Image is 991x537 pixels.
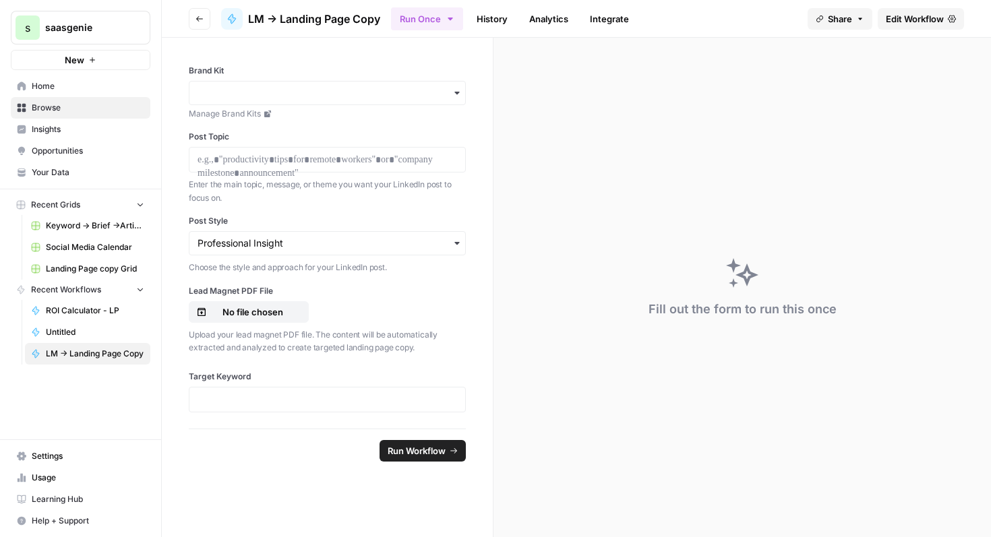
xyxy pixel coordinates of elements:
[32,450,144,462] span: Settings
[828,12,852,26] span: Share
[248,11,380,27] span: LM -> Landing Page Copy
[886,12,944,26] span: Edit Workflow
[11,162,150,183] a: Your Data
[11,11,150,44] button: Workspace: saasgenie
[649,300,837,319] div: Fill out the form to run this once
[32,515,144,527] span: Help + Support
[808,8,872,30] button: Share
[189,261,466,274] p: Choose the style and approach for your LinkedIn post.
[469,8,516,30] a: History
[32,166,144,179] span: Your Data
[189,65,466,77] label: Brand Kit
[189,178,466,204] p: Enter the main topic, message, or theme you want your LinkedIn post to focus on.
[32,102,144,114] span: Browse
[189,301,309,323] button: No file chosen
[32,493,144,505] span: Learning Hub
[11,280,150,300] button: Recent Workflows
[32,123,144,135] span: Insights
[46,348,144,360] span: LM -> Landing Page Copy
[11,140,150,162] a: Opportunities
[65,53,84,67] span: New
[32,80,144,92] span: Home
[521,8,576,30] a: Analytics
[11,119,150,140] a: Insights
[189,215,466,227] label: Post Style
[11,97,150,119] a: Browse
[189,371,466,383] label: Target Keyword
[46,220,144,232] span: Keyword -> Brief ->Article
[221,8,380,30] a: LM -> Landing Page Copy
[582,8,637,30] a: Integrate
[878,8,964,30] a: Edit Workflow
[11,445,150,467] a: Settings
[198,236,457,250] input: Professional Insight
[25,236,150,258] a: Social Media Calendar
[210,305,296,319] p: No file chosen
[11,510,150,532] button: Help + Support
[46,305,144,317] span: ROI Calculator - LP
[25,300,150,321] a: ROI Calculator - LP
[388,444,446,457] span: Run Workflow
[32,472,144,484] span: Usage
[11,50,150,70] button: New
[189,328,466,354] p: Upload your lead magnet PDF file. The content will be automatically extracted and analyzed to cre...
[380,440,466,462] button: Run Workflow
[45,21,127,34] span: saasgenie
[31,284,101,296] span: Recent Workflows
[46,326,144,338] span: Untitled
[25,215,150,236] a: Keyword -> Brief ->Article
[25,343,150,365] a: LM -> Landing Page Copy
[189,131,466,143] label: Post Topic
[11,75,150,97] a: Home
[32,145,144,157] span: Opportunities
[11,488,150,510] a: Learning Hub
[46,241,144,253] span: Social Media Calendar
[11,467,150,488] a: Usage
[189,108,466,120] a: Manage Brand Kits
[31,199,80,211] span: Recent Grids
[25,321,150,343] a: Untitled
[25,20,30,36] span: s
[46,263,144,275] span: Landing Page copy Grid
[391,7,463,30] button: Run Once
[25,258,150,280] a: Landing Page copy Grid
[189,285,466,297] label: Lead Magnet PDF File
[11,195,150,215] button: Recent Grids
